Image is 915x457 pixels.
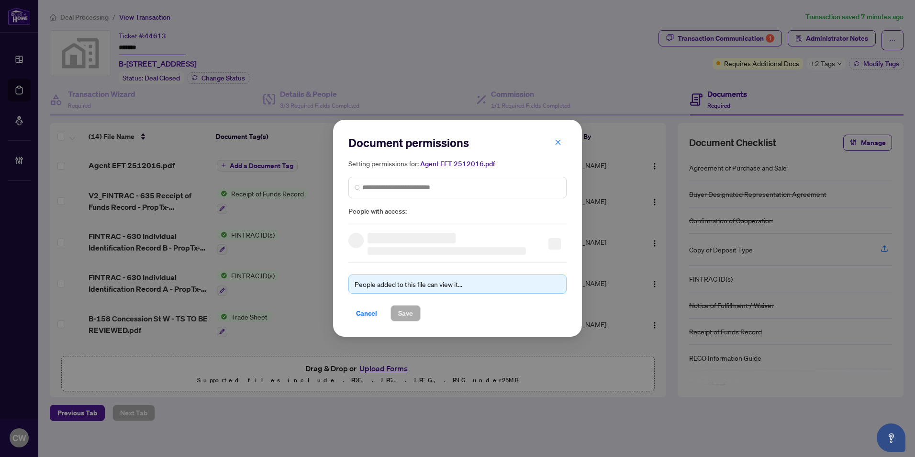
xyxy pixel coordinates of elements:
span: Cancel [356,306,377,321]
span: People with access: [348,206,567,217]
button: Open asap [877,423,905,452]
button: Save [391,306,421,322]
h2: Document permissions [348,135,567,150]
button: Cancel [348,306,385,322]
div: People added to this file can view it... [355,279,560,290]
span: Agent EFT 2512016.pdf [420,160,495,168]
h5: Setting permissions for: [348,158,567,169]
img: search_icon [355,185,360,191]
span: close [555,139,561,146]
